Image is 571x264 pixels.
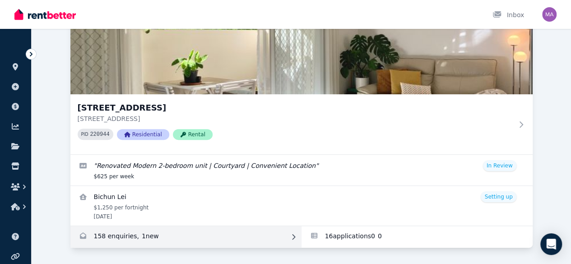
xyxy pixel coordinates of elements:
p: [STREET_ADDRESS] [78,114,513,123]
div: Inbox [492,10,524,19]
h3: [STREET_ADDRESS] [78,102,513,114]
img: RentBetter [14,8,76,21]
a: View details for Bichun Lei [70,186,533,226]
a: Applications for Unit 1 11/13 Calder Road, Rydalmere [302,226,533,248]
a: Unit 1 11/13 Calder Road, Rydalmere[STREET_ADDRESS][STREET_ADDRESS]PID 220944ResidentialRental [70,8,533,154]
div: Open Intercom Messenger [540,233,562,255]
img: Unit 1 11/13 Calder Road, Rydalmere [70,8,533,94]
a: Enquiries for Unit 1 11/13 Calder Road, Rydalmere [70,226,302,248]
span: Residential [117,129,169,140]
code: 220944 [90,131,109,138]
img: Matthew [542,7,557,22]
a: Edit listing: Renovated Modern 2-bedroom unit | Courtyard | Convenient Location [70,155,533,185]
span: Rental [173,129,213,140]
small: PID [81,132,88,137]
